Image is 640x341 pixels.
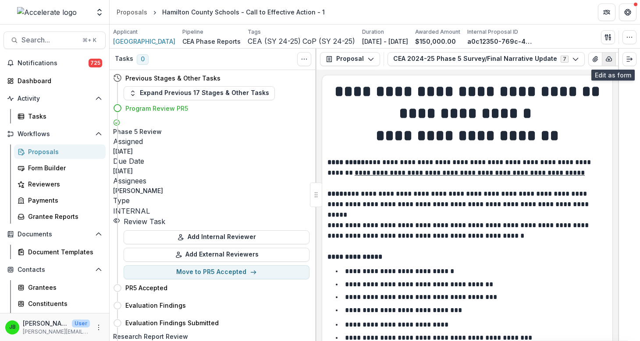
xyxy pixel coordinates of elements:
button: Add External Reviewers [124,248,309,262]
p: Assigned [113,136,309,147]
button: Edit as form [615,52,629,66]
span: Notifications [18,60,89,67]
span: Activity [18,95,92,102]
a: Proposals [14,144,106,159]
a: Review Task [113,217,165,226]
a: Dashboard [4,74,106,88]
div: Payments [28,196,99,205]
div: Hamilton County Schools - Call to Effective Action - 1 [162,7,325,17]
p: User [72,320,90,327]
p: [DATE] - [DATE] [362,37,408,46]
button: Proposal [320,52,380,66]
p: Awarded Amount [415,28,460,36]
a: Payments [14,193,106,207]
button: Notifications725 [4,56,106,70]
h4: Previous Stages & Other Tasks [125,74,220,83]
p: Pipeline [182,28,203,36]
p: Duration [362,28,384,36]
span: 725 [89,59,102,67]
div: Grantee Reports [28,212,99,221]
span: Documents [18,231,92,238]
div: Reviewers [28,179,99,189]
div: ⌘ + K [81,35,98,45]
a: Proposals [113,6,151,18]
button: Expand right [622,52,636,66]
a: Tasks [14,109,106,123]
button: View Attached Files [588,52,602,66]
span: CoP (SY 24-25) [302,37,355,46]
p: Internal Proposal ID [467,28,518,36]
button: Expand Previous 17 Stages & Other Tasks [124,86,275,100]
a: Grantee Reports [14,209,106,224]
button: Move to PR5 Accepted [124,265,309,279]
p: Due Date [113,156,309,166]
button: More [93,322,104,333]
button: Open Documents [4,227,106,241]
h4: Evaluation Findings [125,301,186,310]
button: Open Workflows [4,127,106,141]
p: [DATE] [113,166,309,176]
img: Accelerate logo [17,7,77,18]
h4: PR5 Accepted [125,283,167,292]
p: Tags [248,28,261,36]
button: Open entity switcher [93,4,106,21]
button: CEA 2024-25 Phase 5 Survey/Final Narrative Update7 [388,52,585,66]
div: Jennifer Bronson [9,324,16,330]
button: Get Help [619,4,636,21]
button: Open Contacts [4,263,106,277]
h3: Tasks [115,55,133,63]
a: Reviewers [14,177,106,191]
h5: Phase 5 Review [113,127,309,136]
a: Document Templates [14,245,106,259]
button: Add Internal Reviewer [124,230,309,244]
div: Dashboard [18,76,99,85]
p: CEA Phase Reports [182,37,241,46]
p: [DATE] [113,147,309,156]
div: Proposals [28,147,99,156]
div: Form Builder [28,163,99,172]
p: $150,000.00 [415,37,456,46]
p: Assignees [113,176,309,186]
p: [PERSON_NAME] [23,319,68,328]
p: Applicant [113,28,138,36]
span: Workflows [18,130,92,138]
button: Search... [4,32,106,49]
p: [PERSON_NAME] [113,186,309,195]
a: Constituents [14,296,106,311]
a: Form Builder [14,161,106,175]
div: Constituents [28,299,99,308]
button: Toggle View Cancelled Tasks [297,52,311,66]
div: Document Templates [28,247,99,257]
span: Search... [21,36,77,44]
p: [PERSON_NAME][EMAIL_ADDRESS][PERSON_NAME][DOMAIN_NAME] [23,328,90,336]
div: Grantees [28,283,99,292]
h4: Program Review PR5 [125,104,188,113]
a: Grantees [14,280,106,295]
span: 0 [137,54,149,65]
nav: breadcrumb [113,6,328,18]
p: a0c12350-769c-4e7e-a4e3-8f1d3310398b [467,37,533,46]
a: Communications [14,313,106,327]
h5: Research Report Review [113,332,309,341]
div: Proposals [117,7,147,17]
span: Contacts [18,266,92,274]
p: Type [113,195,309,206]
span: INTERNAL [113,207,150,215]
button: Partners [598,4,615,21]
a: [GEOGRAPHIC_DATA] [113,37,175,46]
button: Open Activity [4,91,106,105]
div: Tasks [28,112,99,121]
span: CEA (SY 24-25) [248,37,301,46]
h4: Evaluation Findings Submitted [125,318,219,327]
